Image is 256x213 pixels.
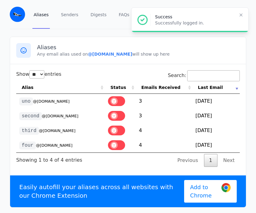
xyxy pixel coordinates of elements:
[19,183,184,200] p: Easily autofill your aliases across all websites with our Chrome Extension
[16,153,82,164] div: Showing 1 to 4 of 4 entries
[155,14,172,19] span: Success
[221,183,231,192] img: Google Chrome Logo
[37,44,240,51] h3: Aliases
[16,71,61,77] label: Show entries
[136,81,192,94] th: Emails Received: activate to sort column ascending
[190,183,217,200] span: Add to Chrome
[136,123,192,138] td: 4
[19,141,36,149] code: four
[33,99,70,104] small: @[DOMAIN_NAME]
[187,70,240,81] input: Search:
[204,154,217,167] a: 1
[16,81,105,94] th: Alias: activate to sort column ascending
[136,94,192,108] td: 3
[192,138,240,152] td: [DATE]
[192,108,240,123] td: [DATE]
[105,81,136,94] th: Status: activate to sort column ascending
[136,108,192,123] td: 3
[37,51,240,57] p: Any email alias used on will show up here
[218,154,240,167] a: Next
[88,52,132,57] b: @[DOMAIN_NAME]
[19,127,39,135] code: third
[19,97,33,105] code: uno
[155,20,234,26] p: Successfully logged in.
[10,7,25,22] img: Email Monster
[192,123,240,138] td: [DATE]
[192,94,240,108] td: [DATE]
[19,112,42,120] code: second
[192,81,240,94] th: Last Email: activate to sort column ascending
[29,70,44,79] select: Showentries
[136,138,192,152] td: 4
[39,128,76,133] small: @[DOMAIN_NAME]
[184,180,237,203] a: Add to Chrome
[168,72,240,78] label: Search:
[172,154,203,167] a: Previous
[42,114,79,118] small: @[DOMAIN_NAME]
[36,143,72,148] small: @[DOMAIN_NAME]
